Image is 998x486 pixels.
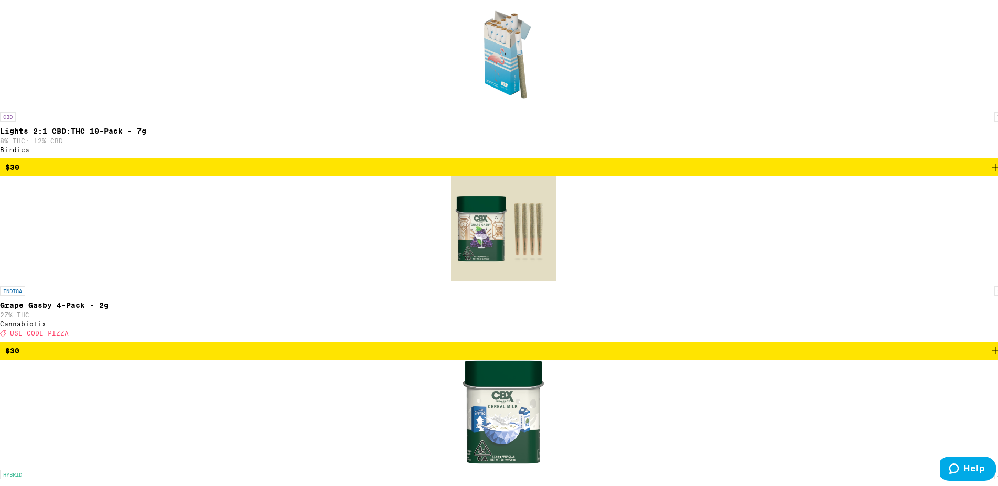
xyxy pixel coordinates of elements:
span: $30 [5,344,19,353]
span: $30 [5,161,19,169]
span: USE CODE PIZZA [10,328,69,334]
img: Cannabiotix - Cereal Milk 4-Pack - 2g [462,358,545,462]
img: Cannabiotix - Grape Gasby 4-Pack - 2g [451,174,556,279]
iframe: Opens a widget where you can find more information [940,455,996,481]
